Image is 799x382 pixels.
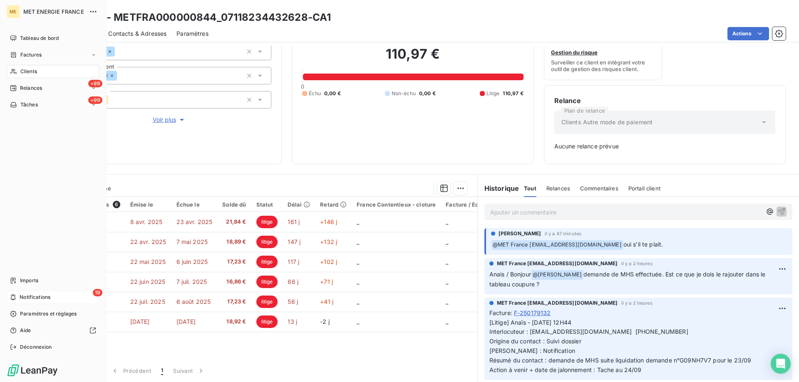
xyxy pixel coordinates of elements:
span: 7 mai 2025 [176,238,208,245]
span: F-250179132 [514,308,551,317]
span: Litige [486,90,500,97]
span: +146 j [320,218,337,225]
span: _ [357,278,359,285]
span: Commentaires [580,185,618,192]
span: 6 [113,201,120,208]
div: Open Intercom Messenger [771,354,791,374]
span: _ [357,318,359,325]
span: 0,00 € [324,90,341,97]
button: Précédent [106,362,156,380]
span: Aucune relance prévue [554,142,775,150]
span: Portail client [628,185,660,192]
span: Tout [524,185,536,192]
span: 1 [161,367,163,375]
span: 13 j [288,318,297,325]
span: [DATE] [176,318,196,325]
button: Suivant [168,362,210,380]
span: litige [256,315,278,328]
h2: 110,97 € [302,46,523,71]
h6: Relance [554,96,775,106]
span: _ [446,318,448,325]
span: _ [446,238,448,245]
span: _ [446,298,448,305]
span: oui s'il te plait. [623,241,663,248]
span: +41 j [320,298,333,305]
span: Notifications [20,293,50,301]
span: MET ENERGIE FRANCE [23,8,84,15]
span: Tâches [20,101,38,108]
a: Aide [7,324,99,337]
span: @ MET France [EMAIL_ADDRESS][DOMAIN_NAME] [491,240,623,250]
span: 161 j [288,218,300,225]
input: Ajouter une valeur [115,48,122,55]
span: MET France [EMAIL_ADDRESS][DOMAIN_NAME] [497,299,618,307]
span: 19 [93,289,102,296]
span: -2 j [320,318,330,325]
span: 22 avr. 2025 [130,238,166,245]
span: Anais / Bonjour [489,271,531,278]
div: Échue le [176,201,213,208]
span: Aide [20,327,31,334]
span: 7 juil. 2025 [176,278,207,285]
div: Solde dû [222,201,246,208]
span: 18,92 € [222,318,246,326]
span: demande de MHS effectuée. Est ce que je dois le rajouter dans le tableau coupure ? [489,271,767,288]
div: Émise le [130,201,166,208]
span: 117 j [288,258,299,265]
div: Facture / Echéancier [446,201,503,208]
span: Voir plus [153,116,186,124]
span: _ [357,298,359,305]
span: +99 [88,80,102,87]
span: 22 juil. 2025 [130,298,165,305]
div: Statut [256,201,278,208]
span: Relances [546,185,570,192]
span: 147 j [288,238,300,245]
span: Surveiller ce client en intégrant votre outil de gestion des risques client. [551,59,655,72]
span: 17,23 € [222,298,246,306]
span: Facture : [489,308,512,317]
span: 22 mai 2025 [130,258,166,265]
span: _ [446,218,448,225]
span: 22 juin 2025 [130,278,166,285]
span: litige [256,276,278,288]
span: litige [256,296,278,308]
span: Relances [20,84,42,92]
span: Imports [20,277,38,284]
span: Contacts & Adresses [108,30,166,38]
span: _ [357,258,359,265]
span: @ [PERSON_NAME] [531,270,583,280]
span: 0,00 € [419,90,436,97]
span: Tableau de bord [20,35,59,42]
div: Retard [320,201,347,208]
span: _ [357,218,359,225]
span: litige [256,216,278,228]
span: Paramètres et réglages [20,310,77,318]
button: 1 [156,362,168,380]
span: +132 j [320,238,337,245]
span: 86 j [288,278,298,285]
span: il y a 2 heures [621,301,653,306]
span: 110,97 € [503,90,523,97]
button: Gestion du risqueSurveiller ce client en intégrant votre outil de gestion des risques client. [544,27,663,80]
span: Paramètres [176,30,208,38]
span: il y a 47 minutes [545,231,582,236]
span: [PERSON_NAME] [499,230,541,237]
span: 16,86 € [222,278,246,286]
span: +99 [88,96,102,104]
span: MET France [EMAIL_ADDRESS][DOMAIN_NAME] [497,260,618,267]
button: Actions [727,27,769,40]
img: Logo LeanPay [7,364,58,377]
input: Ajouter une valeur [108,96,115,104]
span: 8 avr. 2025 [130,218,163,225]
input: Ajouter une valeur [117,72,124,79]
span: Non-échu [392,90,416,97]
button: Voir plus [67,115,271,124]
span: Clients Autre mode de paiement [561,118,653,126]
span: _ [446,258,448,265]
span: +71 j [320,278,333,285]
span: 21,84 € [222,218,246,226]
h6: Historique [478,183,519,193]
span: 17,23 € [222,258,246,266]
span: Clients [20,68,37,75]
span: litige [256,236,278,248]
